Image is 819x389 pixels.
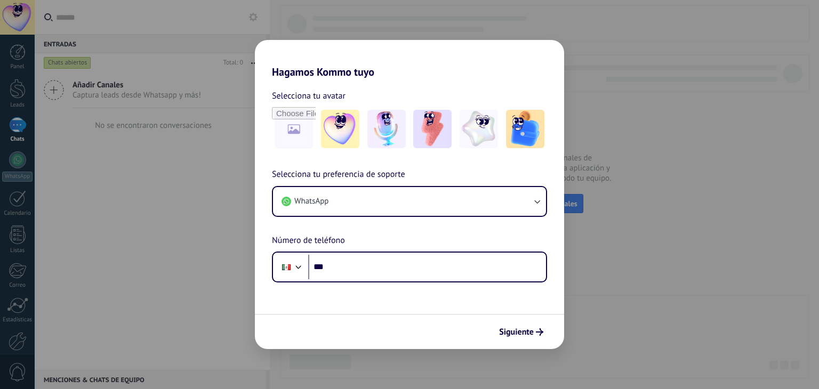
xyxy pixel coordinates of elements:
[255,40,564,78] h2: Hagamos Kommo tuyo
[499,328,534,336] span: Siguiente
[294,196,328,207] span: WhatsApp
[506,110,544,148] img: -5.jpeg
[272,89,346,103] span: Selecciona tu avatar
[460,110,498,148] img: -4.jpeg
[367,110,406,148] img: -2.jpeg
[494,323,548,341] button: Siguiente
[272,234,345,248] span: Número de teléfono
[272,168,405,182] span: Selecciona tu preferencia de soporte
[276,256,296,278] div: Mexico: + 52
[273,187,546,216] button: WhatsApp
[413,110,452,148] img: -3.jpeg
[321,110,359,148] img: -1.jpeg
